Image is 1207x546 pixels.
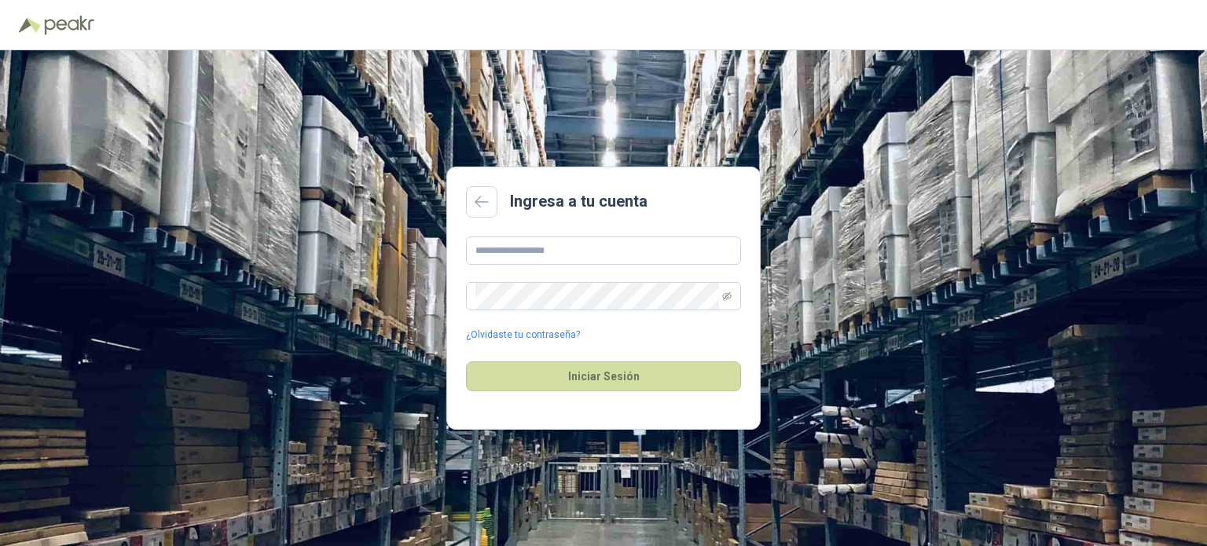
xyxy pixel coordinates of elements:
h2: Ingresa a tu cuenta [510,189,648,214]
span: eye-invisible [722,291,732,301]
img: Peakr [44,16,94,35]
img: Logo [19,17,41,33]
a: ¿Olvidaste tu contraseña? [466,328,580,343]
button: Iniciar Sesión [466,361,741,391]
